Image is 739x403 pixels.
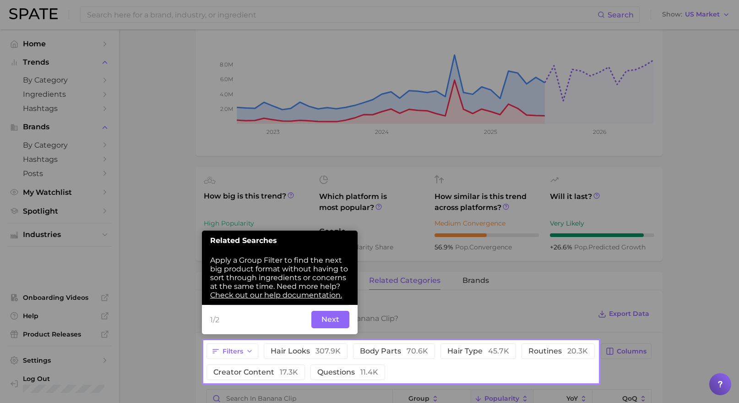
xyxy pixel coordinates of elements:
[360,348,428,355] span: body parts
[488,347,509,355] span: 45.7k
[360,368,378,376] span: 11.4k
[447,348,509,355] span: hair type
[315,347,341,355] span: 307.9k
[317,369,378,376] span: questions
[213,369,298,376] span: creator content
[567,347,588,355] span: 20.3k
[280,368,298,376] span: 17.3k
[407,347,428,355] span: 70.6k
[223,348,243,355] span: Filters
[206,343,258,359] button: Filters
[528,348,588,355] span: routines
[271,348,341,355] span: hair looks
